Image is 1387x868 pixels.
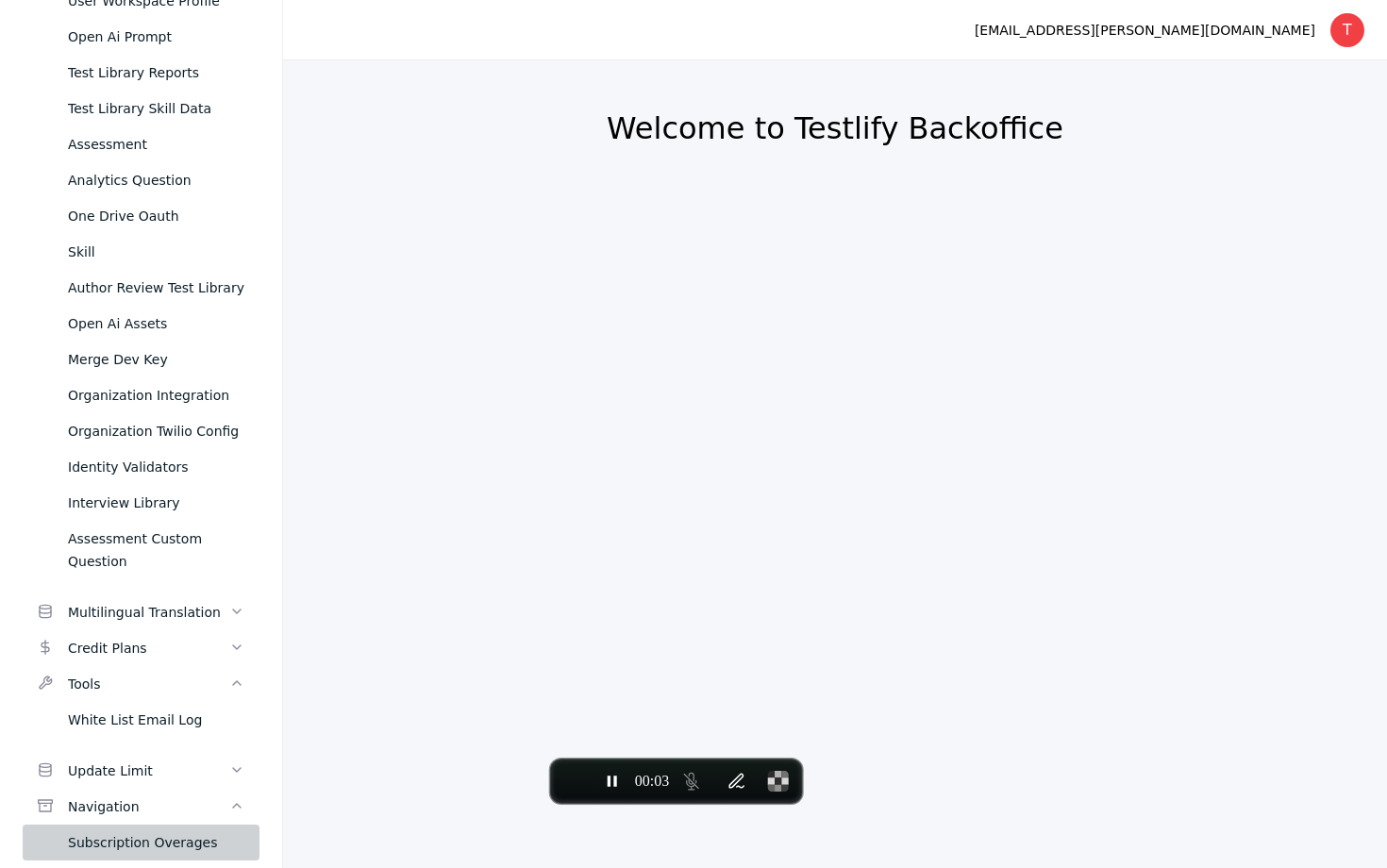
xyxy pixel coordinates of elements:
a: Skill [23,234,259,270]
div: Test Library Reports [68,61,244,84]
div: Skill [68,241,244,263]
a: Identity Validators [23,449,259,485]
a: Assessment [23,126,259,162]
h2: Welcome to Testlify Backoffice [328,109,1342,147]
a: One Drive Oauth [23,198,259,234]
a: Interview Library [23,485,259,521]
div: White List Email Log [68,709,244,731]
a: Test Library Skill Data [23,91,259,126]
div: Open Ai Assets [68,312,244,335]
div: Organization Integration [68,384,244,407]
a: Assessment Custom Question [23,521,259,579]
a: Test Library Reports [23,55,259,91]
div: Update Limit [68,759,229,782]
div: Identity Validators [68,456,244,478]
div: Interview Library [68,492,244,514]
div: Analytics Question [68,169,244,192]
a: Organization Twilio Config [23,413,259,449]
a: Open Ai Prompt [23,19,259,55]
a: Analytics Question [23,162,259,198]
a: Subscription Overages [23,825,259,860]
div: T [1330,13,1364,47]
div: Navigation [68,795,229,818]
div: Subscription Overages [68,831,244,854]
a: Merge Dev Key [23,342,259,377]
div: Assessment [68,133,244,156]
a: Author Review Test Library [23,270,259,306]
div: Credit Plans [68,637,229,659]
div: [EMAIL_ADDRESS][PERSON_NAME][DOMAIN_NAME] [975,19,1315,42]
div: One Drive Oauth [68,205,244,227]
div: Organization Twilio Config [68,420,244,442]
div: Tools [68,673,229,695]
div: Author Review Test Library [68,276,244,299]
div: Test Library Skill Data [68,97,244,120]
div: Open Ai Prompt [68,25,244,48]
a: Organization Integration [23,377,259,413]
a: White List Email Log [23,702,259,738]
a: Open Ai Assets [23,306,259,342]
div: Merge Dev Key [68,348,244,371]
div: Assessment Custom Question [68,527,244,573]
div: Multilingual Translation [68,601,229,624]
